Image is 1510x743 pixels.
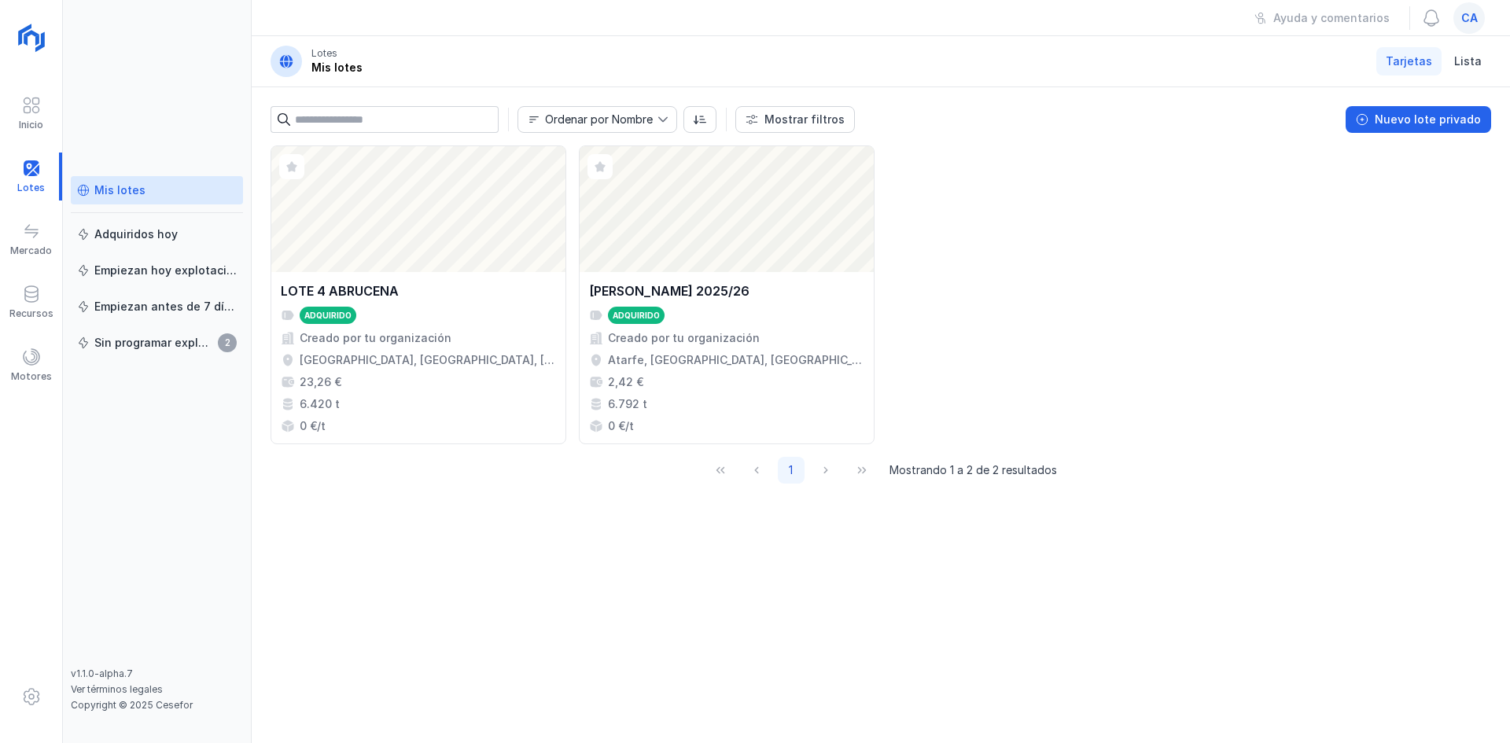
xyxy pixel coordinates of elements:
div: 6.420 t [300,396,340,412]
span: ca [1461,10,1478,26]
div: Empiezan hoy explotación [94,263,237,278]
div: Creado por tu organización [608,330,760,346]
span: Lista [1454,53,1482,69]
a: [PERSON_NAME] 2025/26AdquiridoCreado por tu organizaciónAtarfe, [GEOGRAPHIC_DATA], [GEOGRAPHIC_DA... [579,145,875,444]
div: [PERSON_NAME] 2025/26 [589,281,749,300]
div: Sin programar explotación [94,335,213,351]
div: Ayuda y comentarios [1273,10,1390,26]
div: 23,26 € [300,374,341,390]
span: Nombre [518,107,657,132]
div: Inicio [19,119,43,131]
div: Copyright © 2025 Cesefor [71,699,243,712]
a: Mis lotes [71,176,243,204]
div: Adquiridos hoy [94,226,178,242]
span: Mostrando 1 a 2 de 2 resultados [889,462,1057,478]
div: Mercado [10,245,52,257]
div: LOTE 4 ABRUCENA [281,281,399,300]
div: Recursos [9,307,53,320]
div: Mostrar filtros [764,112,845,127]
a: Empiezan hoy explotación [71,256,243,285]
div: Nuevo lote privado [1375,112,1481,127]
a: Sin programar explotación2 [71,329,243,357]
span: 2 [218,333,237,352]
div: Mis lotes [94,182,145,198]
a: Adquiridos hoy [71,220,243,248]
a: Tarjetas [1376,47,1442,75]
div: 6.792 t [608,396,647,412]
div: Mis lotes [311,60,363,75]
a: Empiezan antes de 7 días [71,292,243,321]
button: Page 1 [778,457,805,484]
div: [GEOGRAPHIC_DATA], [GEOGRAPHIC_DATA], [GEOGRAPHIC_DATA], [GEOGRAPHIC_DATA] [300,352,556,368]
div: Adquirido [304,310,352,321]
div: Motores [11,370,52,383]
a: Ver términos legales [71,683,163,695]
a: Lista [1445,47,1491,75]
div: Atarfe, [GEOGRAPHIC_DATA], [GEOGRAPHIC_DATA], [GEOGRAPHIC_DATA] [608,352,864,368]
span: Tarjetas [1386,53,1432,69]
button: Ayuda y comentarios [1244,5,1400,31]
div: Empiezan antes de 7 días [94,299,237,314]
button: Mostrar filtros [735,106,855,133]
div: 2,42 € [608,374,643,390]
a: LOTE 4 ABRUCENAAdquiridoCreado por tu organización[GEOGRAPHIC_DATA], [GEOGRAPHIC_DATA], [GEOGRAPH... [271,145,566,444]
div: Adquirido [613,310,660,321]
div: Creado por tu organización [300,330,451,346]
div: 0 €/t [300,418,326,434]
img: logoRight.svg [12,18,51,57]
button: Nuevo lote privado [1346,106,1491,133]
div: v1.1.0-alpha.7 [71,668,243,680]
div: Ordenar por Nombre [545,114,653,125]
div: Lotes [311,47,337,60]
div: 0 €/t [608,418,634,434]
